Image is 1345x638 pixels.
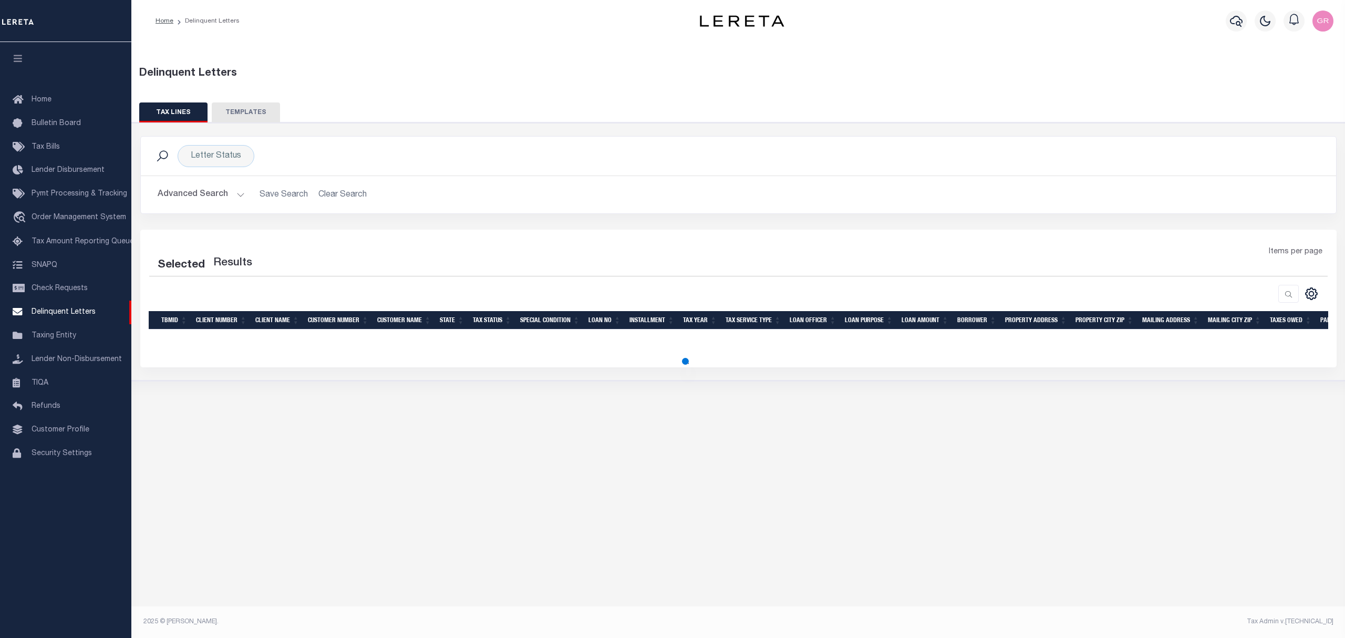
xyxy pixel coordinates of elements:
span: Customer Profile [32,426,89,434]
span: Lender Non-Disbursement [32,356,122,363]
img: svg+xml;base64,PHN2ZyB4bWxucz0iaHR0cDovL3d3dy53My5vcmcvMjAwMC9zdmciIHBvaW50ZXItZXZlbnRzPSJub25lIi... [1312,11,1333,32]
span: Bulletin Board [32,120,81,127]
button: TAX LINES [139,102,208,122]
th: Tax Service Type [721,311,785,330]
span: Refunds [32,403,60,410]
div: Delinquent Letters [139,66,1338,81]
span: Tax Amount Reporting Queue [32,238,134,245]
th: STATE [436,311,469,330]
th: LOAN AMOUNT [897,311,953,330]
span: Pymt Processing & Tracking [32,190,127,198]
div: Letter Status [178,145,254,167]
span: Home [32,96,51,104]
a: Home [156,18,173,24]
th: Tax Status [469,311,516,330]
th: Special Condition [516,311,584,330]
span: Taxing Entity [32,332,76,339]
span: SNAPQ [32,261,57,269]
th: Customer Number [304,311,373,330]
i: travel_explore [13,211,29,225]
label: Results [213,255,252,272]
span: Security Settings [32,450,92,457]
th: LOAN NO [584,311,625,330]
span: Items per page [1269,246,1322,258]
button: Advanced Search [158,184,245,205]
th: TBMID [157,311,192,330]
th: LOAN PURPOSE [841,311,897,330]
th: TAXES OWED [1266,311,1316,330]
th: Mailing Address [1138,311,1204,330]
span: Tax Bills [32,143,60,151]
th: Property City Zip [1071,311,1138,330]
span: TIQA [32,379,48,386]
button: TEMPLATES [212,102,280,122]
th: BORROWER [953,311,1001,330]
span: Delinquent Letters [32,308,96,316]
th: Installment [625,311,679,330]
li: Delinquent Letters [173,16,240,26]
th: Property Address [1001,311,1071,330]
th: Customer Name [373,311,436,330]
div: Selected [158,257,205,274]
th: Mailing City Zip [1204,311,1266,330]
span: Lender Disbursement [32,167,105,174]
img: logo-dark.svg [700,15,784,27]
th: LOAN OFFICER [785,311,841,330]
span: Check Requests [32,285,88,292]
th: Tax Year [679,311,721,330]
th: Client Number [192,311,251,330]
span: Order Management System [32,214,126,221]
th: Client Name [251,311,304,330]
